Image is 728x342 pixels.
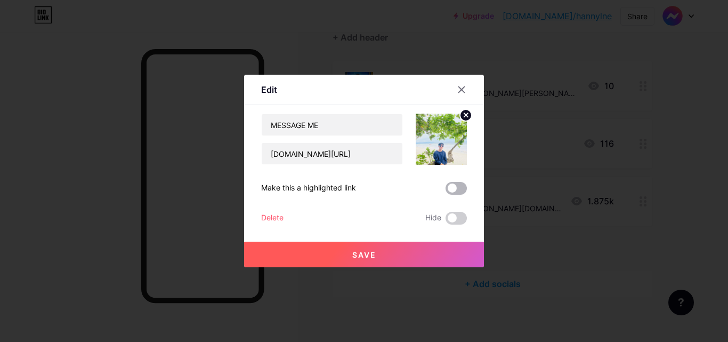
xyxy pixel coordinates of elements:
button: Save [244,242,484,267]
div: Edit [261,83,277,96]
span: Save [352,250,376,259]
input: URL [262,143,402,164]
span: Hide [425,212,441,225]
div: Make this a highlighted link [261,182,356,195]
img: link_thumbnail [416,114,467,165]
div: Delete [261,212,284,225]
input: Title [262,114,402,136]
